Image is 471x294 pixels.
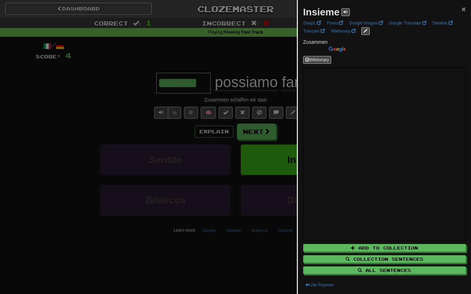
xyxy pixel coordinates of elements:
a: DeepL [301,19,323,27]
a: Google Translate [387,19,429,27]
button: Close [462,5,466,13]
span: × [462,5,466,13]
a: Forvo [325,19,345,27]
button: Wiktionary [303,56,331,64]
a: Google Images [347,19,385,27]
img: Color short [303,47,346,52]
button: Use Popover [303,281,336,289]
strong: Insieme [303,7,340,17]
button: Add to Collection [303,244,466,252]
button: Collection Sentences [303,255,466,263]
a: Tatoeba [430,19,455,27]
button: edit links [361,27,370,35]
span: Zusammen [303,39,328,45]
button: All Sentences [303,266,466,274]
a: Treccani [301,27,327,35]
a: Wiktionary [329,27,358,35]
